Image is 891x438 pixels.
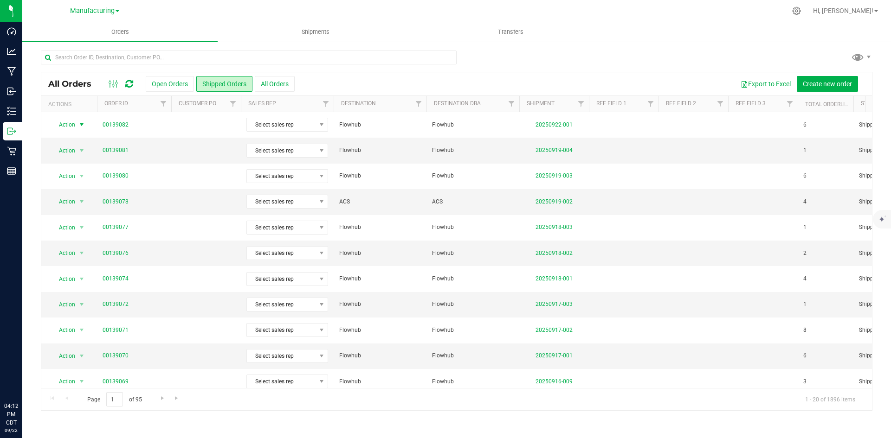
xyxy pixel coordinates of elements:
[103,223,129,232] a: 00139077
[51,170,76,183] span: Action
[51,324,76,336] span: Action
[7,107,16,116] inline-svg: Inventory
[432,146,514,155] span: Flowhub
[76,247,88,260] span: select
[341,100,376,107] a: Destination
[803,249,807,258] span: 2
[536,172,573,179] a: 20250919-003
[782,96,798,112] a: Filter
[432,274,514,283] span: Flowhub
[7,127,16,136] inline-svg: Outbound
[504,96,519,112] a: Filter
[99,28,142,36] span: Orders
[803,171,807,180] span: 6
[736,100,766,107] a: Ref Field 3
[27,362,39,374] iframe: Resource center unread badge
[103,249,129,258] a: 00139076
[48,79,101,89] span: All Orders
[536,327,573,333] a: 20250917-002
[798,392,863,406] span: 1 - 20 of 1896 items
[339,121,421,129] span: Flowhub
[432,249,514,258] span: Flowhub
[76,375,88,388] span: select
[803,377,807,386] span: 3
[51,221,76,234] span: Action
[803,326,807,335] span: 8
[106,392,123,406] input: 1
[803,351,807,360] span: 6
[339,223,421,232] span: Flowhub
[7,166,16,176] inline-svg: Reports
[596,100,626,107] a: Ref Field 1
[103,197,129,206] a: 00139078
[7,146,16,156] inline-svg: Retail
[434,100,481,107] a: Destination DBA
[79,392,149,406] span: Page of 95
[7,87,16,96] inline-svg: Inbound
[803,223,807,232] span: 1
[289,28,342,36] span: Shipments
[76,221,88,234] span: select
[339,146,421,155] span: Flowhub
[536,301,573,307] a: 20250917-003
[103,171,129,180] a: 00139080
[7,27,16,36] inline-svg: Dashboard
[179,100,216,107] a: Customer PO
[735,76,797,92] button: Export to Excel
[247,273,316,286] span: Select sales rep
[196,76,252,92] button: Shipped Orders
[48,101,93,108] div: Actions
[536,121,573,128] a: 20250922-001
[411,96,426,112] a: Filter
[247,247,316,260] span: Select sales rep
[104,100,128,107] a: Order ID
[51,349,76,362] span: Action
[318,96,334,112] a: Filter
[339,171,421,180] span: Flowhub
[803,274,807,283] span: 4
[432,326,514,335] span: Flowhub
[432,197,514,206] span: ACS
[76,170,88,183] span: select
[339,300,421,309] span: Flowhub
[413,22,608,42] a: Transfers
[76,195,88,208] span: select
[41,51,457,64] input: Search Order ID, Destination, Customer PO...
[247,170,316,183] span: Select sales rep
[536,352,573,359] a: 20250917-001
[7,67,16,76] inline-svg: Manufacturing
[536,275,573,282] a: 20250918-001
[76,324,88,336] span: select
[536,250,573,256] a: 20250918-002
[51,298,76,311] span: Action
[432,223,514,232] span: Flowhub
[339,274,421,283] span: Flowhub
[339,197,421,206] span: ACS
[103,121,129,129] a: 00139082
[103,377,129,386] a: 00139069
[51,375,76,388] span: Action
[70,7,115,15] span: Manufacturing
[536,224,573,230] a: 20250918-003
[76,349,88,362] span: select
[713,96,728,112] a: Filter
[255,76,295,92] button: All Orders
[156,96,171,112] a: Filter
[247,324,316,336] span: Select sales rep
[155,392,169,405] a: Go to the next page
[7,47,16,56] inline-svg: Analytics
[103,351,129,360] a: 00139070
[803,197,807,206] span: 4
[76,273,88,286] span: select
[248,100,276,107] a: Sales Rep
[226,96,241,112] a: Filter
[76,298,88,311] span: select
[536,378,573,385] a: 20250916-009
[76,144,88,157] span: select
[813,7,873,14] span: Hi, [PERSON_NAME]!
[51,195,76,208] span: Action
[9,364,37,392] iframe: Resource center
[4,427,18,434] p: 09/22
[803,121,807,129] span: 6
[432,121,514,129] span: Flowhub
